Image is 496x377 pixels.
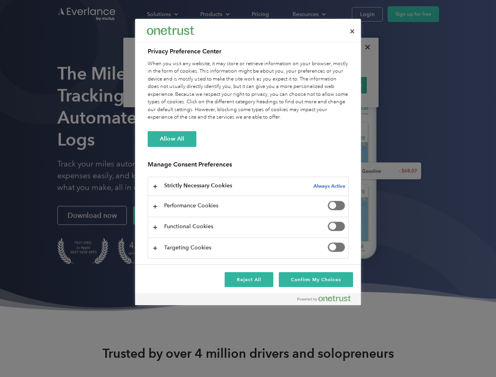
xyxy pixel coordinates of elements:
[147,23,194,38] div: Everlance
[147,26,194,35] img: Everlance
[279,272,353,287] button: Confirm My Choices
[135,19,361,305] div: Preference center
[297,295,357,305] a: Powered by OneTrust Opens in a new Tab
[148,47,349,56] h2: Privacy Preference Center
[135,19,361,305] div: Privacy Preference Center
[148,131,196,147] button: Allow All
[225,272,273,287] button: Reject All
[148,60,349,121] div: When you visit any website, it may store or retrieve information on your browser, mostly in the f...
[148,161,349,173] h3: Manage Consent Preferences
[297,295,351,302] img: Powered by OneTrust Opens in a new Tab
[344,23,361,40] button: Close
